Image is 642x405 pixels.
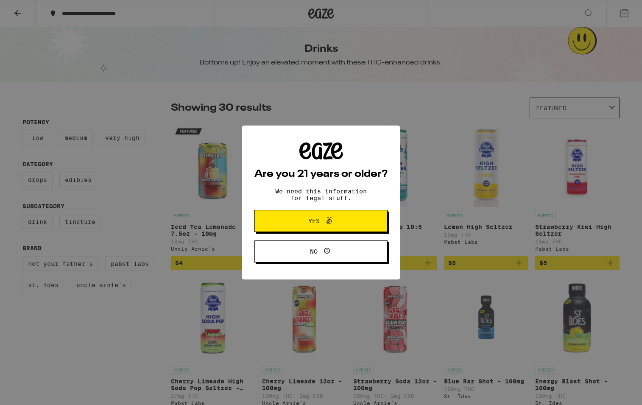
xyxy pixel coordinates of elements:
h2: Are you 21 years or older? [254,169,388,179]
span: Yes [308,218,320,224]
button: No [254,240,388,263]
p: We need this information for legal stuff. [268,188,374,201]
span: No [310,249,318,254]
button: Yes [254,210,388,232]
